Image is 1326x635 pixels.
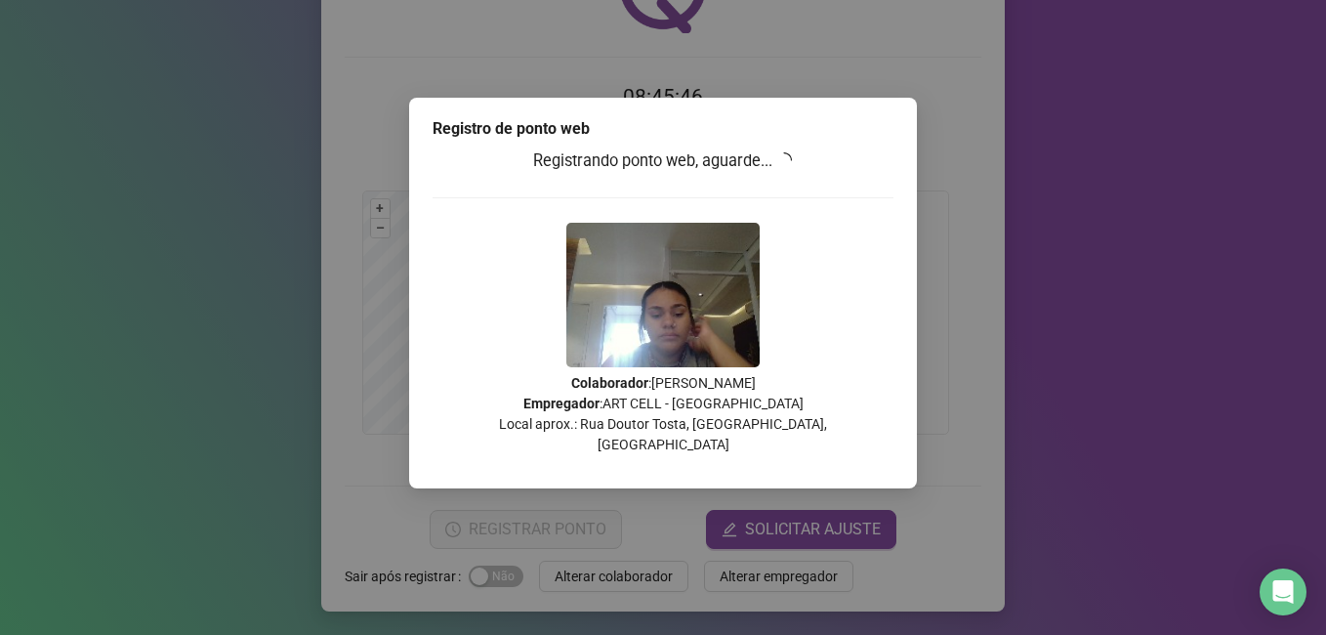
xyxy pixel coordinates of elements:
img: Z [566,223,760,367]
p: : [PERSON_NAME] : ART CELL - [GEOGRAPHIC_DATA] Local aprox.: Rua Doutor Tosta, [GEOGRAPHIC_DATA],... [433,373,893,455]
div: Open Intercom Messenger [1260,569,1306,615]
span: loading [776,151,794,169]
h3: Registrando ponto web, aguarde... [433,148,893,174]
div: Registro de ponto web [433,117,893,141]
strong: Colaborador [571,375,648,391]
strong: Empregador [523,396,600,411]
